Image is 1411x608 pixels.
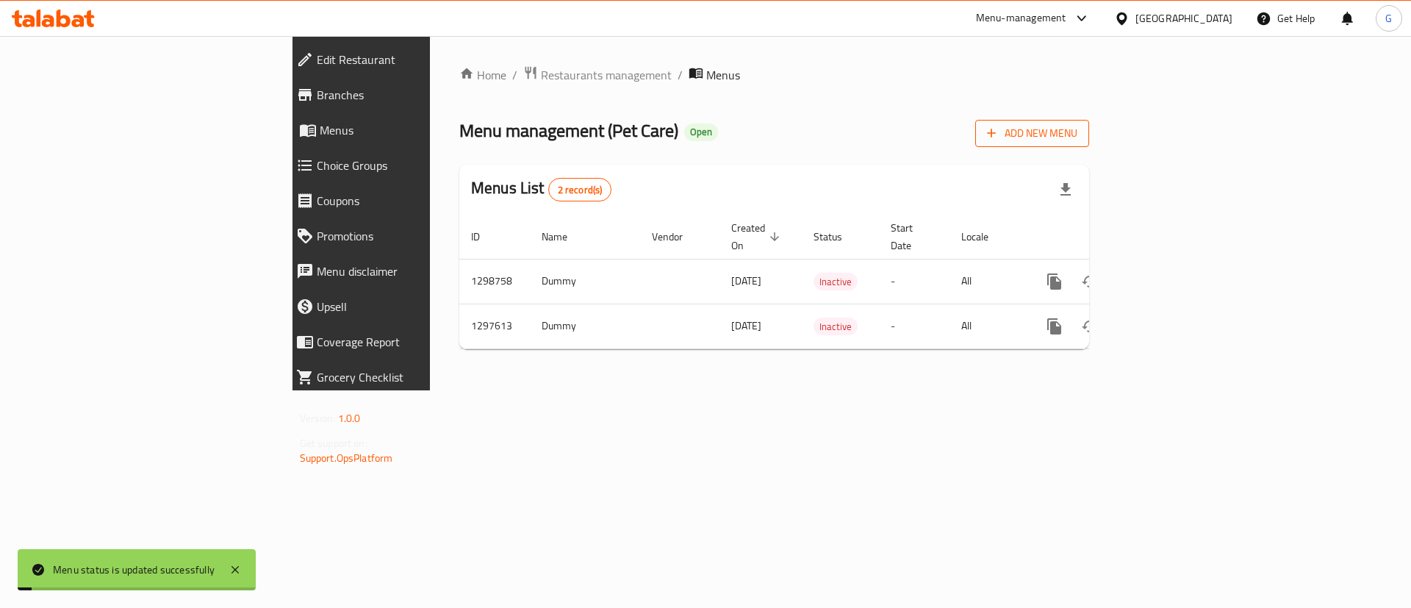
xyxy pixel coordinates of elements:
[53,562,215,578] div: Menu status is updated successfully
[459,65,1089,85] nav: breadcrumb
[284,42,528,77] a: Edit Restaurant
[284,289,528,324] a: Upsell
[317,333,517,351] span: Coverage Report
[976,10,1066,27] div: Menu-management
[317,86,517,104] span: Branches
[891,219,932,254] span: Start Date
[949,259,1025,304] td: All
[530,304,640,348] td: Dummy
[542,228,586,246] span: Name
[317,157,517,174] span: Choice Groups
[684,124,718,141] div: Open
[1385,10,1392,26] span: G
[284,218,528,254] a: Promotions
[317,227,517,245] span: Promotions
[684,126,718,138] span: Open
[814,318,858,335] div: Inactive
[678,66,683,84] li: /
[317,192,517,210] span: Coupons
[549,183,611,197] span: 2 record(s)
[814,273,858,290] span: Inactive
[471,228,499,246] span: ID
[731,271,761,290] span: [DATE]
[523,65,672,85] a: Restaurants management
[1072,264,1107,299] button: Change Status
[300,434,367,453] span: Get support on:
[284,77,528,112] a: Branches
[961,228,1008,246] span: Locale
[284,183,528,218] a: Coupons
[731,219,784,254] span: Created On
[949,304,1025,348] td: All
[814,228,861,246] span: Status
[317,368,517,386] span: Grocery Checklist
[459,114,678,147] span: Menu management ( Pet Care )
[471,177,611,201] h2: Menus List
[459,215,1190,349] table: enhanced table
[284,112,528,148] a: Menus
[300,409,336,428] span: Version:
[320,121,517,139] span: Menus
[879,259,949,304] td: -
[284,360,528,395] a: Grocery Checklist
[284,254,528,289] a: Menu disclaimer
[731,316,761,335] span: [DATE]
[1135,10,1232,26] div: [GEOGRAPHIC_DATA]
[300,448,393,468] a: Support.OpsPlatform
[706,66,740,84] span: Menus
[317,51,517,68] span: Edit Restaurant
[652,228,702,246] span: Vendor
[284,324,528,360] a: Coverage Report
[879,304,949,348] td: -
[814,318,858,335] span: Inactive
[1072,309,1107,344] button: Change Status
[284,148,528,183] a: Choice Groups
[975,120,1089,147] button: Add New Menu
[548,178,612,201] div: Total records count
[1037,309,1072,344] button: more
[317,298,517,315] span: Upsell
[541,66,672,84] span: Restaurants management
[987,124,1077,143] span: Add New Menu
[1037,264,1072,299] button: more
[530,259,640,304] td: Dummy
[338,409,361,428] span: 1.0.0
[317,262,517,280] span: Menu disclaimer
[1048,172,1083,207] div: Export file
[1025,215,1190,260] th: Actions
